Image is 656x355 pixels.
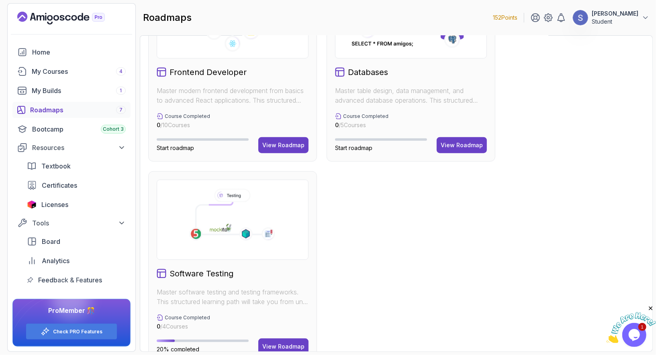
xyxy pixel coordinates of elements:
span: Certificates [42,181,77,190]
span: 7 [119,107,123,113]
div: View Roadmap [262,141,304,149]
a: certificates [22,177,131,193]
button: Resources [12,140,131,155]
p: / 5 Courses [335,121,388,129]
h2: Databases [348,67,388,78]
p: Course Completed [165,113,210,120]
p: 152 Points [493,14,517,22]
div: Tools [32,218,126,228]
span: Cohort 3 [103,126,124,132]
p: Course Completed [165,314,210,321]
p: Master software testing and testing frameworks. This structured learning path will take you from ... [157,287,309,306]
button: user profile image[PERSON_NAME]Student [572,10,650,26]
p: / 4 Courses [157,323,210,331]
span: 0 [157,122,160,128]
a: licenses [22,197,131,213]
h2: Frontend Developer [170,67,247,78]
button: Check PRO Features [26,323,117,340]
h2: Software Testing [170,268,233,279]
span: Analytics [42,256,69,266]
span: 0 [335,122,339,128]
span: Feedback & Features [38,275,102,285]
a: analytics [22,253,131,269]
span: 0 [157,323,160,330]
button: View Roadmap [258,339,309,355]
a: home [12,44,131,60]
div: My Courses [32,67,126,76]
img: jetbrains icon [27,201,37,209]
a: roadmaps [12,102,131,118]
div: Roadmaps [30,105,126,115]
span: Textbook [41,161,71,171]
button: View Roadmap [437,137,487,153]
a: bootcamp [12,121,131,137]
span: Start roadmap [335,144,372,151]
iframe: chat widget [606,305,656,343]
p: Master table design, data management, and advanced database operations. This structured learning ... [335,86,487,105]
a: textbook [22,158,131,174]
div: View Roadmap [441,141,483,149]
div: View Roadmap [262,343,304,351]
p: / 10 Courses [157,121,210,129]
button: Tools [12,216,131,230]
span: Board [42,237,60,246]
p: Master modern frontend development from basics to advanced React applications. This structured le... [157,86,309,105]
a: feedback [22,272,131,288]
span: Licenses [41,200,68,209]
a: Landing page [17,12,123,24]
button: View Roadmap [258,137,309,153]
a: board [22,233,131,250]
span: 20% completed [157,346,199,353]
div: Bootcamp [32,124,126,134]
p: Course Completed [343,113,388,120]
div: My Builds [32,86,126,95]
img: user profile image [573,10,588,25]
div: Home [32,47,126,57]
a: Check PRO Features [53,329,102,335]
h2: roadmaps [143,11,192,24]
span: Start roadmap [157,144,194,151]
span: 4 [119,68,123,75]
a: builds [12,83,131,99]
p: [PERSON_NAME] [592,10,638,18]
div: Resources [32,143,126,152]
a: courses [12,63,131,79]
p: Student [592,18,638,26]
span: 1 [120,87,122,94]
